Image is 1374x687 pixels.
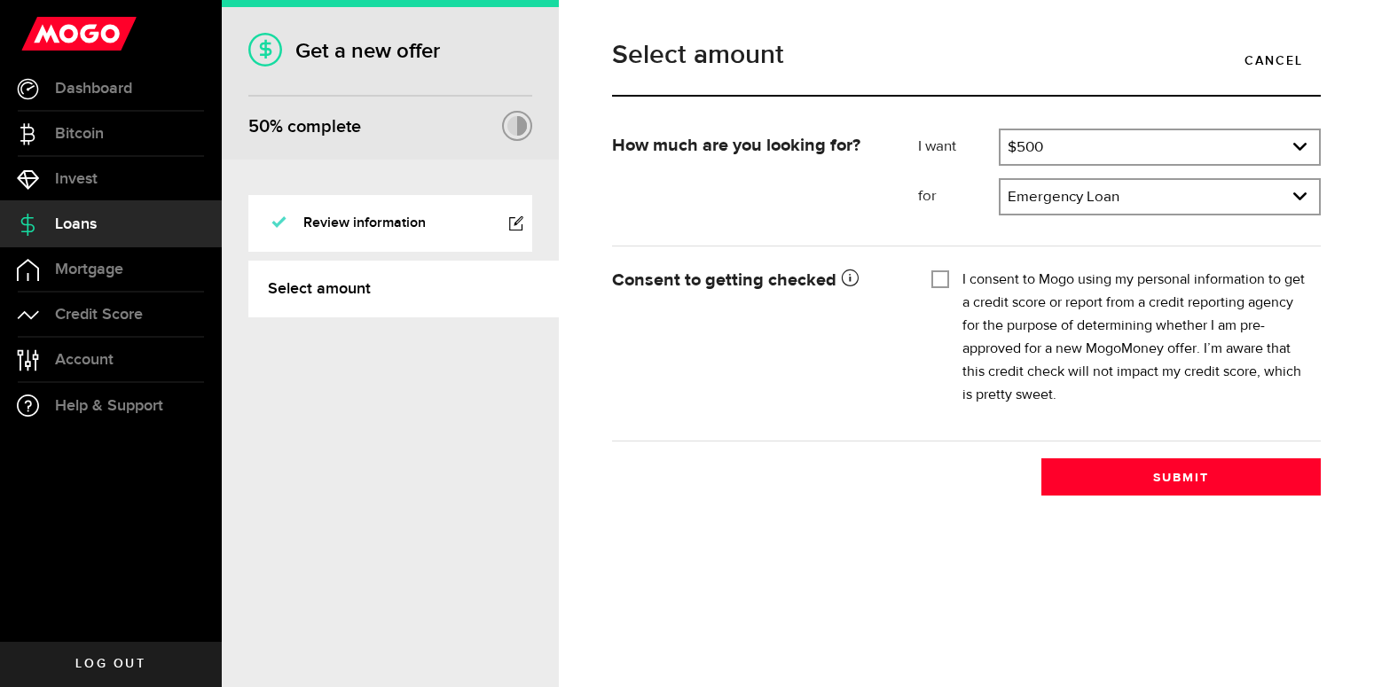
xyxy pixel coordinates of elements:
button: Open LiveChat chat widget [14,7,67,60]
label: I consent to Mogo using my personal information to get a credit score or report from a credit rep... [962,269,1307,407]
span: 50 [248,116,270,137]
span: Account [55,352,114,368]
span: Help & Support [55,398,163,414]
h1: Select amount [612,42,1321,68]
a: Review information [248,195,532,252]
div: % complete [248,111,361,143]
button: Submit [1041,458,1321,496]
a: Select amount [248,261,559,317]
span: Bitcoin [55,126,104,142]
span: Invest [55,171,98,187]
strong: How much are you looking for? [612,137,860,154]
span: Log out [75,658,145,670]
span: Mortgage [55,262,123,277]
h1: Get a new offer [248,38,532,64]
span: Dashboard [55,81,132,97]
label: for [918,186,999,207]
a: Cancel [1227,42,1321,79]
label: I want [918,137,999,158]
span: Credit Score [55,307,143,323]
strong: Consent to getting checked [612,271,859,289]
span: Loans [55,216,97,232]
a: expand select [1001,180,1319,214]
input: I consent to Mogo using my personal information to get a credit score or report from a credit rep... [931,269,949,286]
a: expand select [1001,130,1319,164]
